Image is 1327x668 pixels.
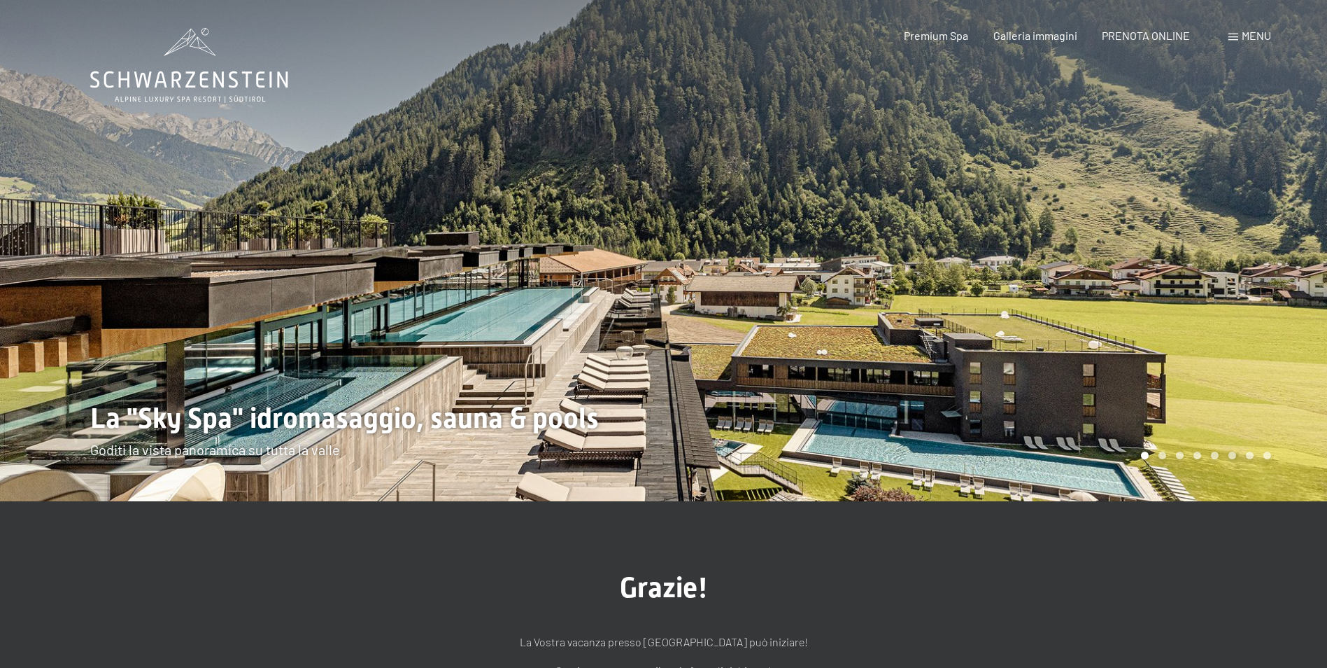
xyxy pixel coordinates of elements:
a: Galleria immagini [993,29,1077,42]
div: Carousel Page 6 [1228,452,1236,459]
div: Carousel Page 4 [1193,452,1201,459]
div: Carousel Page 7 [1246,452,1254,459]
div: Carousel Page 2 [1158,452,1166,459]
div: Carousel Page 1 (Current Slide) [1141,452,1149,459]
span: Menu [1242,29,1271,42]
div: Carousel Page 8 [1263,452,1271,459]
div: Carousel Pagination [1136,452,1271,459]
div: Carousel Page 5 [1211,452,1219,459]
a: Premium Spa [904,29,968,42]
div: Carousel Page 3 [1176,452,1184,459]
p: La Vostra vacanza presso [GEOGRAPHIC_DATA] può iniziare! [314,633,1014,651]
span: Grazie! [620,571,708,604]
a: PRENOTA ONLINE [1102,29,1190,42]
